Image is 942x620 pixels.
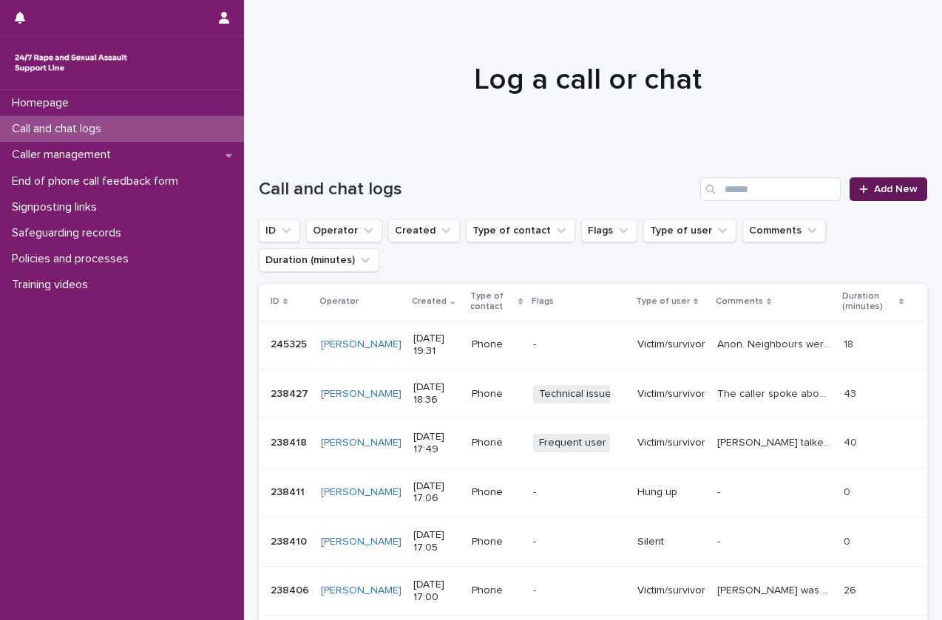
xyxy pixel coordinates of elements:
[12,48,130,78] img: rhQMoQhaT3yELyF149Cw
[413,381,460,406] p: [DATE] 18:36
[533,585,626,597] p: -
[271,385,311,401] p: 238427
[533,385,652,403] span: Technical issue - other
[844,434,860,449] p: 40
[259,248,379,272] button: Duration (minutes)
[306,219,382,242] button: Operator
[717,335,835,351] p: Anon. Neighbours were very noisy and was talking about wanting to go talk to them. Caller was wan...
[842,288,895,316] p: Duration (minutes)
[717,434,835,449] p: Lily talked about her 'Mama' to ground. She also spoke about the 'big person's' emotions.
[321,536,401,548] a: [PERSON_NAME]
[6,278,100,292] p: Training videos
[413,579,460,604] p: [DATE] 17:00
[321,437,401,449] a: [PERSON_NAME]
[637,585,705,597] p: Victim/survivor
[259,369,927,419] tr: 238427238427 [PERSON_NAME] [DATE] 18:36PhoneTechnical issue - otherVictim/survivorThe caller spok...
[259,320,927,369] tr: 245325245325 [PERSON_NAME] [DATE] 19:31Phone-Victim/survivorAnon. Neighbours were very noisy and ...
[716,293,763,310] p: Comments
[844,582,859,597] p: 26
[533,486,626,499] p: -
[6,226,133,240] p: Safeguarding records
[259,468,927,517] tr: 238411238411 [PERSON_NAME] [DATE] 17:06Phone-Hung up-- 00
[844,483,853,499] p: 0
[6,174,190,188] p: End of phone call feedback form
[412,293,447,310] p: Created
[637,486,705,499] p: Hung up
[271,335,310,351] p: 245325
[472,536,521,548] p: Phone
[6,122,113,136] p: Call and chat logs
[259,179,694,200] h1: Call and chat logs
[259,219,300,242] button: ID
[637,437,705,449] p: Victim/survivor
[271,293,279,310] p: ID
[259,566,927,616] tr: 238406238406 [PERSON_NAME] [DATE] 17:00Phone-Victim/survivor[PERSON_NAME] was upset and crying th...
[259,62,916,98] h1: Log a call or chat
[717,483,723,499] p: -
[850,177,927,201] a: Add New
[271,434,310,449] p: 238418
[637,536,705,548] p: Silent
[717,582,835,597] p: Caller was upset and crying through the call. She talked about her family and the concept of puri...
[6,200,109,214] p: Signposting links
[717,533,723,548] p: -
[321,486,401,499] a: [PERSON_NAME]
[472,585,521,597] p: Phone
[533,536,626,548] p: -
[844,335,856,351] p: 18
[700,177,841,201] input: Search
[874,184,918,194] span: Add New
[472,338,521,351] p: Phone
[321,338,401,351] a: [PERSON_NAME]
[413,333,460,358] p: [DATE] 19:31
[271,483,308,499] p: 238411
[259,418,927,468] tr: 238418238418 [PERSON_NAME] [DATE] 17:49PhoneFrequent userVictim/survivor[PERSON_NAME] talked abou...
[259,517,927,567] tr: 238410238410 [PERSON_NAME] [DATE] 17:05Phone-Silent-- 00
[742,219,826,242] button: Comments
[6,252,140,266] p: Policies and processes
[844,385,859,401] p: 43
[470,288,515,316] p: Type of contact
[844,533,853,548] p: 0
[271,582,312,597] p: 238406
[533,434,612,452] span: Frequent user
[472,437,521,449] p: Phone
[532,293,554,310] p: Flags
[643,219,736,242] button: Type of user
[637,388,705,401] p: Victim/survivor
[319,293,359,310] p: Operator
[6,96,81,110] p: Homepage
[581,219,637,242] button: Flags
[388,219,460,242] button: Created
[271,533,310,548] p: 238410
[321,388,401,401] a: [PERSON_NAME]
[6,148,123,162] p: Caller management
[321,585,401,597] a: [PERSON_NAME]
[472,388,521,401] p: Phone
[472,486,521,499] p: Phone
[717,385,835,401] p: The caller spoke about safe spaces to speak in and being met with a lot of judgement when she dis...
[413,480,460,505] p: [DATE] 17:06
[413,529,460,554] p: [DATE] 17:05
[636,293,690,310] p: Type of user
[413,431,460,456] p: [DATE] 17:49
[466,219,575,242] button: Type of contact
[637,338,705,351] p: Victim/survivor
[533,338,626,351] p: -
